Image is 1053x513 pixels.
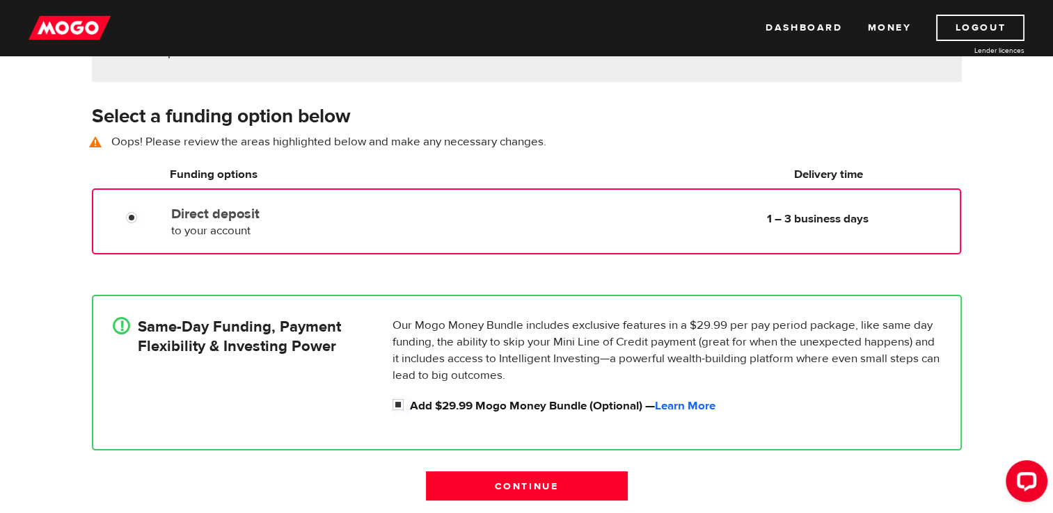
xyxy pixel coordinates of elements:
a: Logout [936,15,1024,41]
label: Direct deposit [171,206,491,222]
h6: Funding options [170,166,491,183]
a: Learn More [655,398,715,414]
iframe: LiveChat chat widget [995,455,1053,513]
label: Add $29.99 Mogo Money Bundle (Optional) — [410,398,941,414]
b: 1 – 3 business days [766,211,868,227]
a: Money [867,15,911,41]
h4: Same-Day Funding, Payment Flexibility & Investing Power [138,317,341,356]
input: Add $29.99 Mogo Money Bundle (Optional) &mdash; <a id="loan_application_mini_bundle_learn_more" h... [393,398,410,415]
h3: Select a funding option below [92,106,962,128]
a: Dashboard [766,15,842,41]
img: mogo_logo-11ee424be714fa7cbb0f0f49df9e16ec.png [29,15,111,41]
a: Lender licences [920,45,1024,56]
p: Oops! Please review the areas highlighted below and make any necessary changes. [92,133,962,150]
p: Our Mogo Money Bundle includes exclusive features in a $29.99 per pay period package, like same d... [393,317,941,384]
span: to your account [171,223,251,238]
input: Continue [426,471,628,500]
div: ! [113,317,130,334]
h6: Delivery time [702,166,956,183]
